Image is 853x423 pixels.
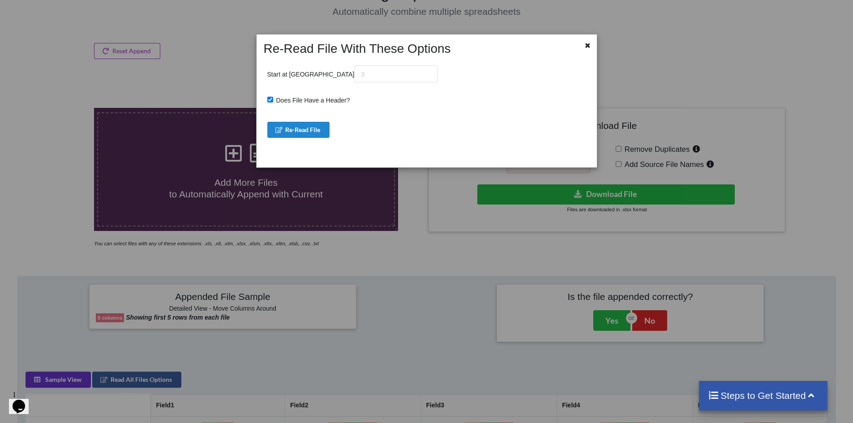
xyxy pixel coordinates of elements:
[267,65,438,82] p: Start at [GEOGRAPHIC_DATA]
[9,387,38,414] iframe: chat widget
[273,97,350,104] span: Does File Have a Header?
[259,41,566,56] h2: Re-Read File With These Options
[708,390,819,401] h4: Steps to Get Started
[267,122,330,138] button: Re-Read File
[354,65,437,82] input: 3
